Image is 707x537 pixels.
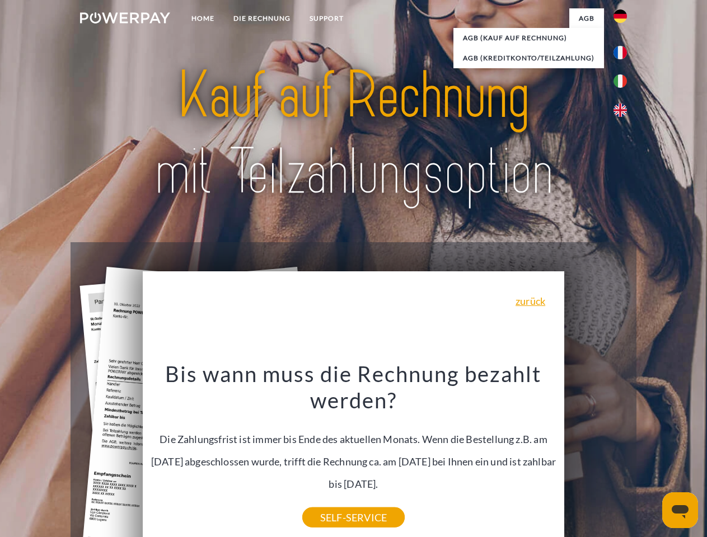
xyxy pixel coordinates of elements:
[614,74,627,88] img: it
[224,8,300,29] a: DIE RECHNUNG
[516,296,545,306] a: zurück
[614,46,627,59] img: fr
[182,8,224,29] a: Home
[453,28,604,48] a: AGB (Kauf auf Rechnung)
[149,360,558,414] h3: Bis wann muss die Rechnung bezahlt werden?
[300,8,353,29] a: SUPPORT
[80,12,170,23] img: logo-powerpay-white.svg
[302,507,405,527] a: SELF-SERVICE
[453,48,604,68] a: AGB (Kreditkonto/Teilzahlung)
[149,360,558,517] div: Die Zahlungsfrist ist immer bis Ende des aktuellen Monats. Wenn die Bestellung z.B. am [DATE] abg...
[569,8,604,29] a: agb
[614,103,627,117] img: en
[614,10,627,23] img: de
[107,54,600,214] img: title-powerpay_de.svg
[662,492,698,528] iframe: Schaltfläche zum Öffnen des Messaging-Fensters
